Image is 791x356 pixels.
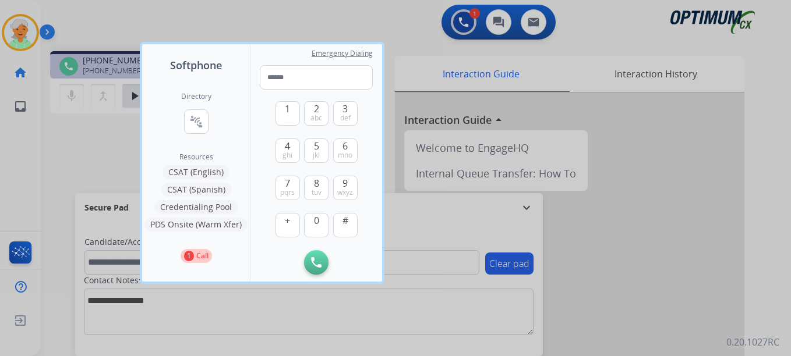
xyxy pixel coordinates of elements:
[189,115,203,129] mat-icon: connect_without_contact
[276,138,300,163] button: 4ghi
[312,188,322,197] span: tuv
[170,57,222,73] span: Softphone
[311,257,322,268] img: call-button
[338,151,352,160] span: mno
[304,138,329,163] button: 5jkl
[333,213,358,237] button: #
[285,213,290,227] span: +
[163,165,229,179] button: CSAT (English)
[179,152,213,162] span: Resources
[161,183,231,197] button: CSAT (Spanish)
[313,151,320,160] span: jkl
[314,139,319,153] span: 5
[314,102,319,116] span: 2
[342,213,348,227] span: #
[144,218,248,232] button: PDS Onsite (Warm Xfer)
[340,113,351,123] span: def
[285,139,290,153] span: 4
[184,251,194,261] p: 1
[304,101,329,126] button: 2abc
[342,102,348,116] span: 3
[276,101,300,126] button: 1
[276,176,300,200] button: 7pqrs
[314,176,319,190] span: 8
[333,101,358,126] button: 3def
[285,176,290,190] span: 7
[333,176,358,200] button: 9wxyz
[304,213,329,237] button: 0
[310,113,322,123] span: abc
[181,92,211,101] h2: Directory
[342,176,348,190] span: 9
[342,139,348,153] span: 6
[314,213,319,227] span: 0
[280,188,295,197] span: pqrs
[276,213,300,237] button: +
[726,335,779,349] p: 0.20.1027RC
[312,49,373,58] span: Emergency Dialing
[304,176,329,200] button: 8tuv
[282,151,292,160] span: ghi
[154,200,238,214] button: Credentialing Pool
[333,138,358,163] button: 6mno
[337,188,353,197] span: wxyz
[196,251,209,261] p: Call
[181,249,212,263] button: 1Call
[285,102,290,116] span: 1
